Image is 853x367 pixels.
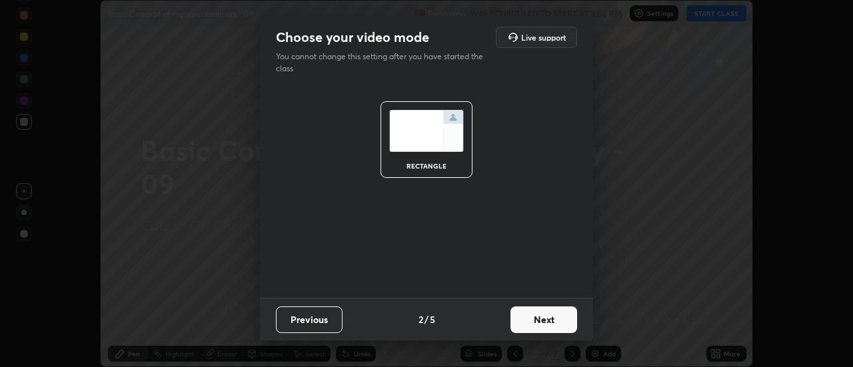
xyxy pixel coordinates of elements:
h4: / [425,312,428,326]
h4: 2 [419,312,423,326]
h4: 5 [430,312,435,326]
button: Previous [276,306,343,333]
h5: Live support [521,33,566,41]
img: normalScreenIcon.ae25ed63.svg [389,110,464,152]
div: rectangle [400,163,453,169]
h2: Choose your video mode [276,29,429,46]
button: Next [510,306,577,333]
p: You cannot change this setting after you have started the class [276,51,492,75]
